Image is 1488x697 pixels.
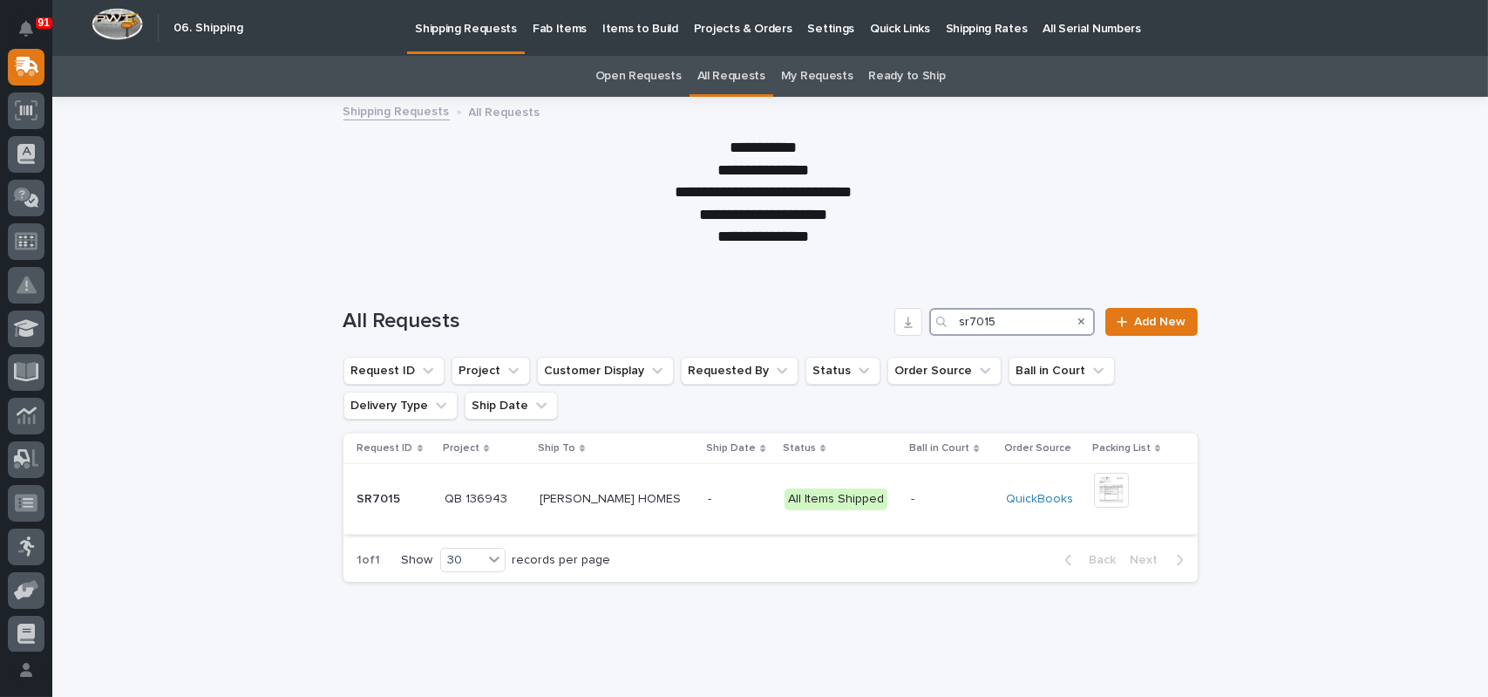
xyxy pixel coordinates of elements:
button: Project [452,357,530,385]
p: Packing List [1092,439,1151,458]
a: Open Requests [595,56,682,97]
button: Back [1050,552,1124,568]
tr: SR7015SR7015 QB 136943QB 136943 [PERSON_NAME] HOMES[PERSON_NAME] HOMES -All Items Shipped-- Quick... [343,464,1198,535]
span: Add New [1135,316,1186,328]
p: Status [783,439,816,458]
a: All Requests [697,56,765,97]
button: Delivery Type [343,392,458,420]
p: Show [402,553,433,568]
button: Customer Display [537,357,674,385]
p: All Requests [469,101,540,120]
p: Order Source [1004,439,1071,458]
button: Ship Date [465,392,558,420]
button: Request ID [343,357,445,385]
div: Notifications91 [22,21,44,49]
input: Search [929,308,1095,336]
button: Requested By [681,357,798,385]
span: Next [1131,552,1169,568]
h1: All Requests [343,309,888,334]
p: 91 [38,17,50,29]
p: Request ID [357,439,413,458]
div: All Items Shipped [785,489,887,510]
p: Ship Date [706,439,756,458]
p: SR7015 [357,489,404,507]
p: Ship To [538,439,575,458]
p: records per page [513,553,611,568]
a: QuickBooks [1006,492,1073,507]
button: Order Source [887,357,1002,385]
button: Status [805,357,880,385]
p: Project [443,439,479,458]
div: 30 [441,551,483,570]
p: QB 136943 [445,489,511,507]
p: Ball in Court [909,439,969,458]
p: - [708,492,770,507]
a: Add New [1105,308,1197,336]
h2: 06. Shipping [173,21,243,36]
button: Ball in Court [1009,357,1115,385]
a: Shipping Requests [343,100,450,120]
p: [PERSON_NAME] HOMES [540,489,684,507]
button: Next [1124,552,1198,568]
p: - [911,489,918,507]
button: Notifications [8,10,44,47]
p: 1 of 1 [343,539,395,582]
a: Ready to Ship [868,56,945,97]
span: Back [1079,552,1117,568]
a: My Requests [781,56,853,97]
img: Workspace Logo [92,8,143,40]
